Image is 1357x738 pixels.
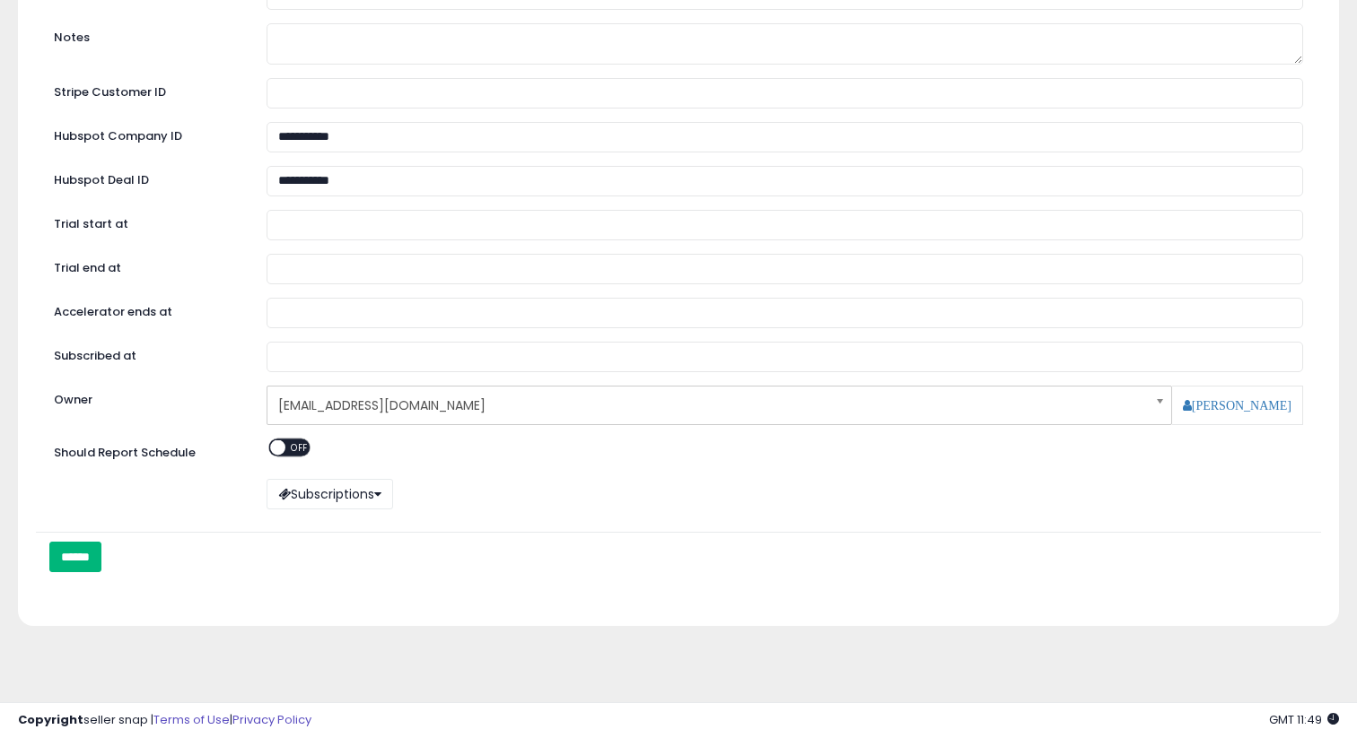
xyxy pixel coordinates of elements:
label: Owner [54,392,92,409]
label: Hubspot Company ID [40,122,253,145]
label: Trial end at [40,254,253,277]
label: Should Report Schedule [54,445,196,462]
button: Subscriptions [267,479,393,509]
label: Notes [40,23,253,47]
a: Privacy Policy [232,711,311,728]
a: Terms of Use [153,711,230,728]
label: Trial start at [40,210,253,233]
span: OFF [285,439,314,455]
label: Accelerator ends at [40,298,253,321]
a: [PERSON_NAME] [1183,399,1291,412]
span: [EMAIL_ADDRESS][DOMAIN_NAME] [278,390,1137,421]
label: Subscribed at [40,342,253,365]
strong: Copyright [18,711,83,728]
div: seller snap | | [18,712,311,729]
span: 2025-09-15 11:49 GMT [1269,711,1339,728]
label: Hubspot Deal ID [40,166,253,189]
label: Stripe Customer ID [40,78,253,101]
